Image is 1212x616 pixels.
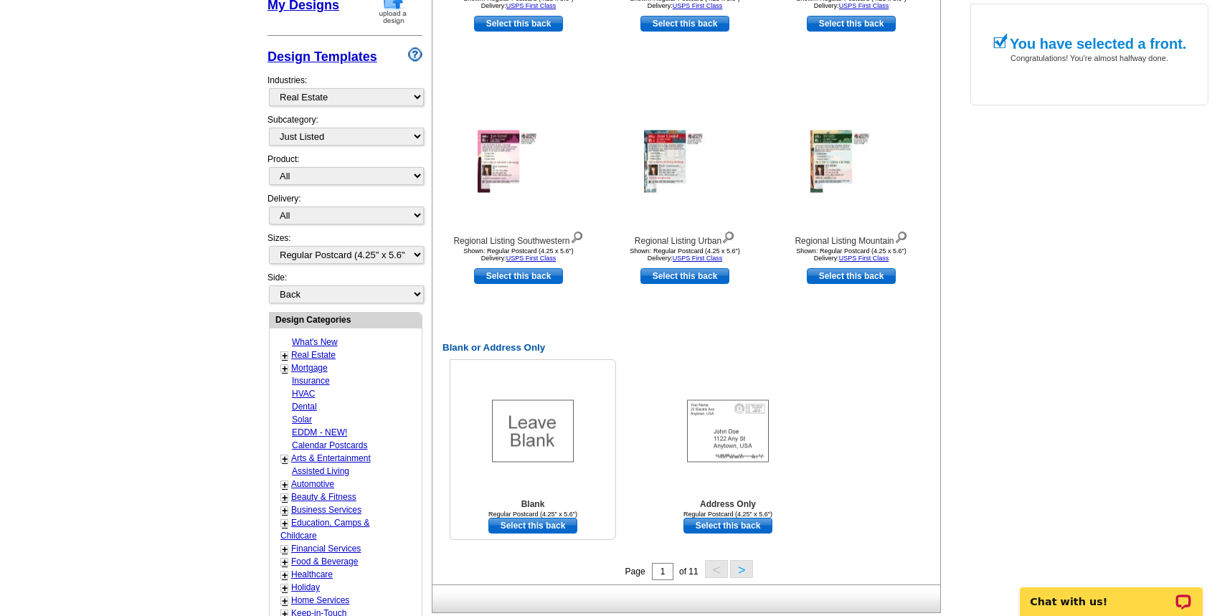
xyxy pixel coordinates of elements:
a: USPS First Class [839,255,889,262]
a: Holiday [291,582,320,592]
img: design-wizard-help-icon.png [408,47,422,62]
a: Food & Beverage [291,556,358,567]
a: Beauty & Fitness [291,492,356,502]
a: USPS First Class [839,2,889,9]
a: Financial Services [291,544,361,554]
button: > [730,560,753,578]
a: + [282,363,288,374]
a: + [282,350,288,361]
a: + [282,518,288,529]
a: use this design [807,268,896,284]
a: Calendar Postcards [292,440,367,450]
div: Delivery: [268,192,422,232]
a: Education, Camps & Childcare [280,518,369,541]
img: Addresses Only [687,400,769,463]
img: view design details [570,228,584,244]
a: + [282,544,288,555]
a: Real Estate [291,350,336,360]
div: Subcategory: [268,113,422,153]
a: use this design [640,268,729,284]
img: Regional Listing Mountain [810,131,892,193]
a: use this design [474,268,563,284]
div: Product: [268,153,422,192]
a: HVAC [292,389,315,399]
div: Side: [268,271,422,305]
a: + [282,453,288,465]
div: Shown: Regular Postcard (4.25 x 5.6") Delivery: [606,247,764,262]
div: Sizes: [268,232,422,271]
a: USPS First Class [506,255,557,262]
a: USPS First Class [673,255,723,262]
a: Assisted Living [292,466,349,476]
a: + [282,556,288,568]
a: Design Templates [268,49,377,64]
div: Shown: Regular Postcard (4.25 x 5.6") Delivery: [440,247,597,262]
a: Home Services [291,595,349,605]
img: check_mark.png [993,33,1008,49]
span: Page [625,567,645,577]
a: + [282,595,288,607]
a: + [282,479,288,491]
a: use this design [683,518,772,534]
iframe: LiveChat chat widget [1010,571,1212,616]
a: What's New [292,337,338,347]
a: + [282,492,288,503]
span: Congratulations! You're almost halfway done. [1010,39,1168,62]
div: Design Categories [270,313,422,326]
a: Arts & Entertainment [291,453,371,463]
a: Automotive [291,479,334,489]
div: Shown: Regular Postcard (4.25 x 5.6") Delivery: [772,247,930,262]
div: Regional Listing Southwestern [440,228,597,247]
div: Regional Listing Urban [606,228,764,247]
h1: You have selected a front. [1010,36,1186,52]
a: + [282,569,288,581]
a: Insurance [292,376,330,386]
span: of 11 [679,567,699,577]
a: Healthcare [291,569,333,579]
div: Regular Postcard (4.25" x 5.6") [454,511,612,518]
img: Blank Template [492,400,574,463]
a: EDDM - NEW! [292,427,347,437]
div: Regional Listing Mountain [772,228,930,247]
a: Solar [292,414,312,425]
a: use this design [474,16,563,32]
b: Address Only [700,499,756,509]
div: Regular Postcard (4.25" x 5.6") [649,511,807,518]
a: + [282,505,288,516]
a: + [282,582,288,594]
a: use this design [640,16,729,32]
a: Dental [292,402,317,412]
a: Business Services [291,505,361,515]
img: Regional Listing Southwestern [478,131,559,193]
div: Industries: [268,67,422,113]
b: Blank [521,499,545,509]
a: Mortgage [291,363,328,373]
button: < [705,560,728,578]
img: view design details [721,228,735,244]
img: view design details [894,228,908,244]
h2: Blank or Address Only [435,342,943,354]
a: USPS First Class [673,2,723,9]
a: use this design [807,16,896,32]
a: USPS First Class [506,2,557,9]
a: use this design [488,518,577,534]
img: Regional Listing Urban [644,131,726,193]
